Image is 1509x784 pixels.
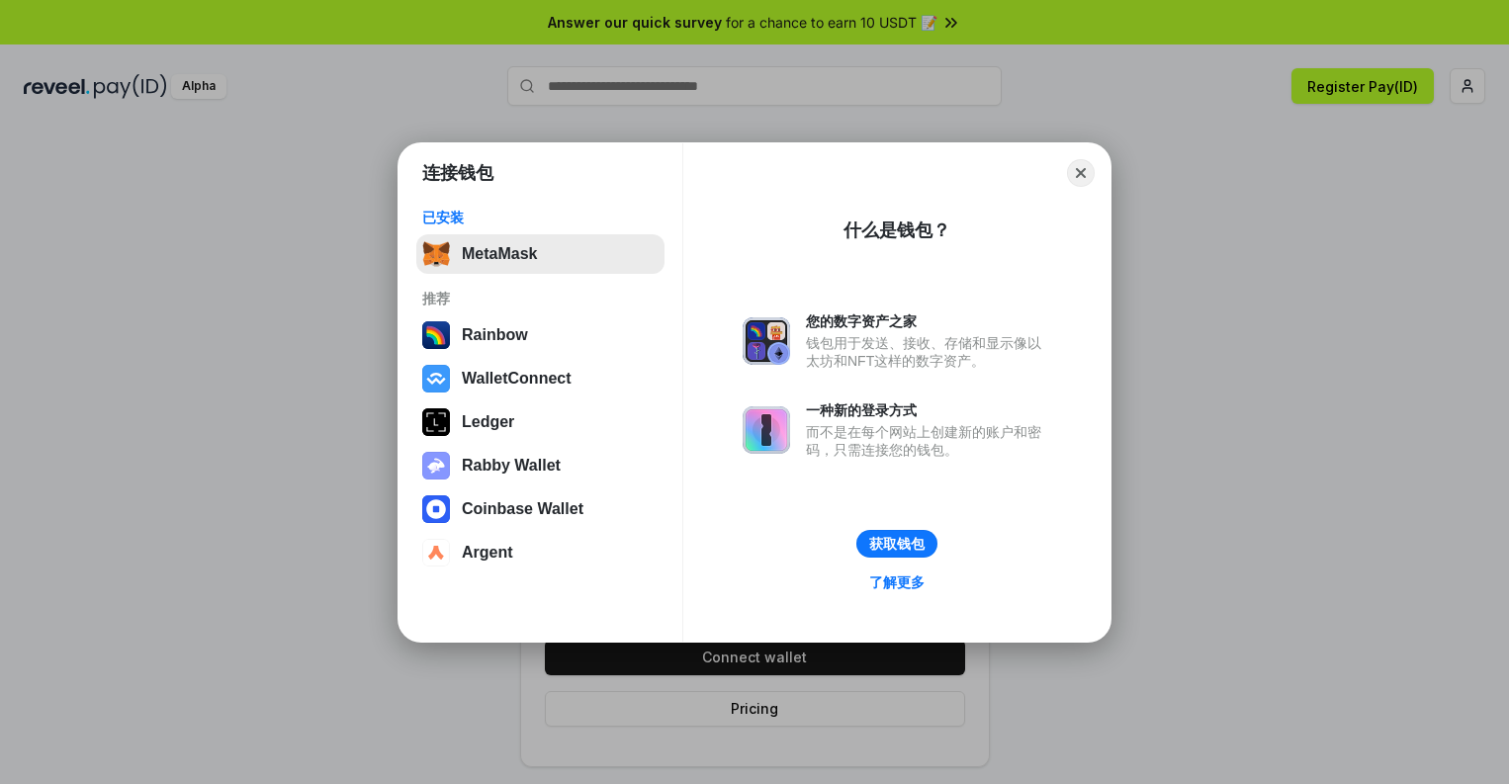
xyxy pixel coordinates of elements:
img: svg+xml,%3Csvg%20width%3D%2228%22%20height%3D%2228%22%20viewBox%3D%220%200%2028%2028%22%20fill%3D... [422,539,450,566]
img: svg+xml,%3Csvg%20xmlns%3D%22http%3A%2F%2Fwww.w3.org%2F2000%2Fsvg%22%20width%3D%2228%22%20height%3... [422,408,450,436]
img: svg+xml,%3Csvg%20xmlns%3D%22http%3A%2F%2Fwww.w3.org%2F2000%2Fsvg%22%20fill%3D%22none%22%20viewBox... [422,452,450,479]
img: svg+xml,%3Csvg%20width%3D%2228%22%20height%3D%2228%22%20viewBox%3D%220%200%2028%2028%22%20fill%3D... [422,365,450,392]
div: WalletConnect [462,370,572,388]
div: Ledger [462,413,514,431]
div: 什么是钱包？ [843,218,950,242]
div: Rabby Wallet [462,457,561,475]
button: Argent [416,533,665,572]
button: Close [1067,159,1095,187]
div: Rainbow [462,326,528,344]
button: 获取钱包 [856,530,937,558]
button: Rabby Wallet [416,446,665,485]
img: svg+xml,%3Csvg%20xmlns%3D%22http%3A%2F%2Fwww.w3.org%2F2000%2Fsvg%22%20fill%3D%22none%22%20viewBox... [743,406,790,454]
img: svg+xml,%3Csvg%20width%3D%2228%22%20height%3D%2228%22%20viewBox%3D%220%200%2028%2028%22%20fill%3D... [422,495,450,523]
div: 一种新的登录方式 [806,401,1051,419]
div: 已安装 [422,209,659,226]
div: MetaMask [462,245,537,263]
button: WalletConnect [416,359,665,398]
img: svg+xml,%3Csvg%20xmlns%3D%22http%3A%2F%2Fwww.w3.org%2F2000%2Fsvg%22%20fill%3D%22none%22%20viewBox... [743,317,790,365]
img: svg+xml,%3Csvg%20width%3D%22120%22%20height%3D%22120%22%20viewBox%3D%220%200%20120%20120%22%20fil... [422,321,450,349]
a: 了解更多 [857,569,936,595]
div: 推荐 [422,290,659,307]
button: MetaMask [416,234,665,274]
img: svg+xml,%3Csvg%20fill%3D%22none%22%20height%3D%2233%22%20viewBox%3D%220%200%2035%2033%22%20width%... [422,240,450,268]
div: 获取钱包 [869,535,925,553]
button: Rainbow [416,315,665,355]
div: 了解更多 [869,573,925,591]
h1: 连接钱包 [422,161,493,185]
div: Argent [462,544,513,562]
button: Coinbase Wallet [416,489,665,529]
div: 而不是在每个网站上创建新的账户和密码，只需连接您的钱包。 [806,423,1051,459]
div: Coinbase Wallet [462,500,583,518]
div: 您的数字资产之家 [806,312,1051,330]
button: Ledger [416,402,665,442]
div: 钱包用于发送、接收、存储和显示像以太坊和NFT这样的数字资产。 [806,334,1051,370]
